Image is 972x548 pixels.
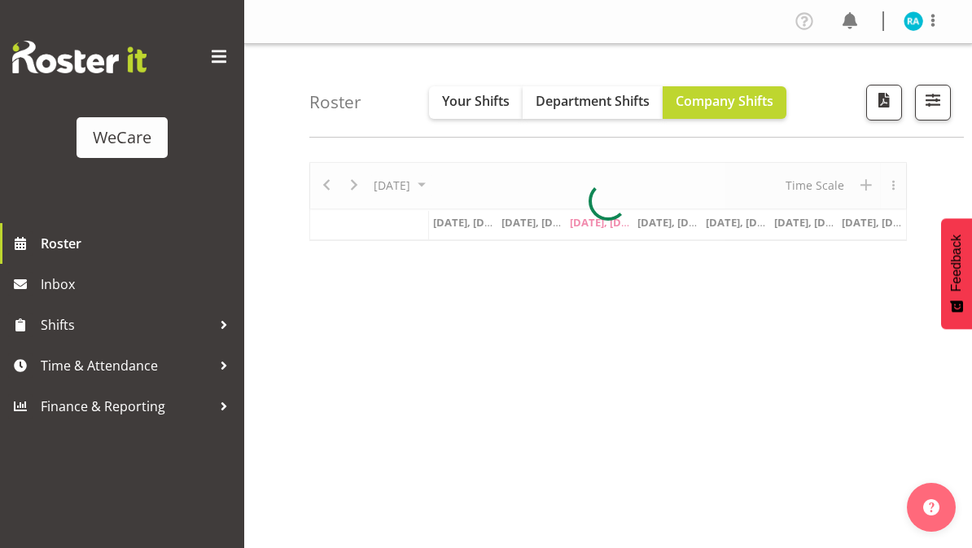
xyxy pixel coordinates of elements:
[93,125,151,150] div: WeCare
[41,272,236,296] span: Inbox
[523,86,663,119] button: Department Shifts
[949,235,964,292] span: Feedback
[866,85,902,121] button: Download a PDF of the roster according to the set date range.
[12,41,147,73] img: Rosterit website logo
[41,394,212,419] span: Finance & Reporting
[429,86,523,119] button: Your Shifts
[663,86,786,119] button: Company Shifts
[41,231,236,256] span: Roster
[904,11,923,31] img: rachna-anderson11498.jpg
[676,92,773,110] span: Company Shifts
[41,353,212,378] span: Time & Attendance
[941,218,972,329] button: Feedback - Show survey
[915,85,951,121] button: Filter Shifts
[309,93,361,112] h4: Roster
[536,92,650,110] span: Department Shifts
[41,313,212,337] span: Shifts
[923,499,939,515] img: help-xxl-2.png
[442,92,510,110] span: Your Shifts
